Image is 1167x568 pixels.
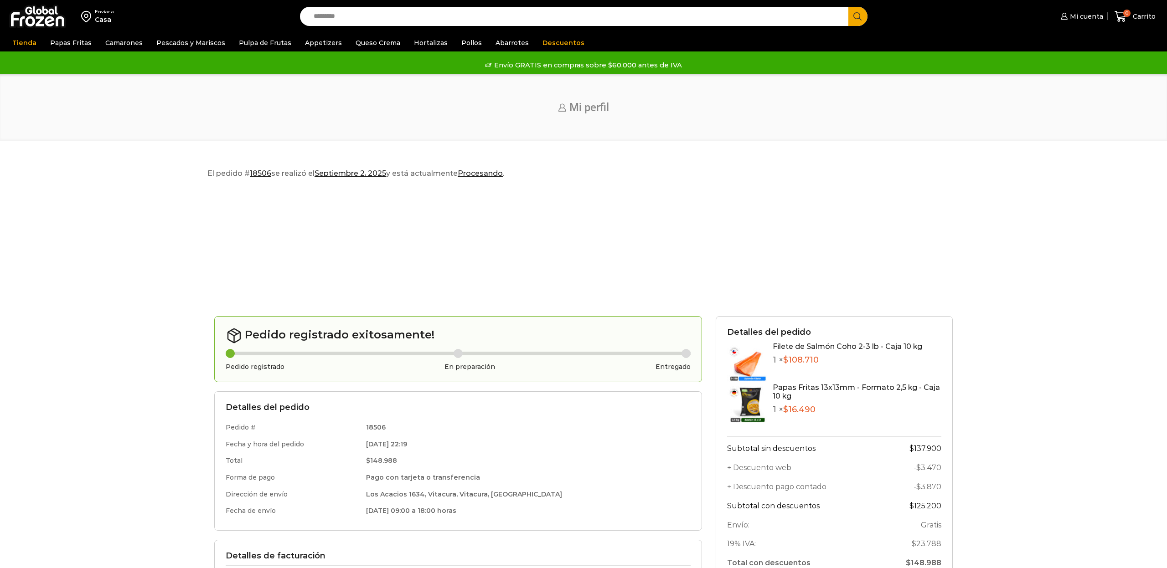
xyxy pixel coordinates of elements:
[444,363,495,371] h3: En preparación
[226,452,361,469] td: Total
[773,355,922,365] p: 1 ×
[8,34,41,51] a: Tienda
[727,436,881,458] th: Subtotal sin descuentos
[351,34,405,51] a: Queso Crema
[226,403,691,413] h3: Detalles del pedido
[458,169,503,178] mark: Procesando
[366,456,370,465] span: $
[226,327,691,344] h2: Pedido registrado exitosamente!
[909,444,941,453] bdi: 137.900
[1059,7,1103,26] a: Mi cuenta
[366,456,397,465] bdi: 148.988
[226,436,361,453] td: Fecha y hora del pedido
[226,363,284,371] h3: Pedido registrado
[727,458,881,477] th: + Descuento web
[881,458,941,477] td: -
[906,558,911,567] span: $
[916,482,921,491] span: $
[46,34,96,51] a: Papas Fritas
[234,34,296,51] a: Pulpa de Frutas
[912,539,916,548] span: $
[361,469,691,486] td: Pago con tarjeta o transferencia
[848,7,868,26] button: Search button
[916,482,941,491] bdi: 3.870
[906,558,941,567] span: 148.988
[727,534,881,553] th: 19% IVA:
[916,463,921,472] span: $
[909,501,914,510] span: $
[81,9,95,24] img: address-field-icon.svg
[1123,10,1131,17] span: 0
[226,417,361,435] td: Pedido #
[457,34,486,51] a: Pollos
[783,404,788,414] span: $
[1131,12,1156,21] span: Carrito
[226,551,691,561] h3: Detalles de facturación
[152,34,230,51] a: Pescados y Mariscos
[916,463,941,472] bdi: 3.470
[361,486,691,503] td: Los Acacios 1634, Vitacura, Vitacura, [GEOGRAPHIC_DATA]
[101,34,147,51] a: Camarones
[773,405,941,415] p: 1 ×
[773,383,940,400] a: Papas Fritas 13x13mm - Formato 2,5 kg - Caja 10 kg
[315,169,386,178] mark: Septiembre 2, 2025
[569,101,609,114] span: Mi perfil
[727,327,941,338] h3: Detalles del pedido
[881,477,941,496] td: -
[783,355,788,365] span: $
[361,502,691,519] td: [DATE] 09:00 a 18:00 horas
[300,34,346,51] a: Appetizers
[207,168,960,179] p: El pedido # se realizó el y está actualmente .
[881,515,941,534] td: Gratis
[1112,6,1158,27] a: 0 Carrito
[909,444,914,453] span: $
[773,342,922,351] a: Filete de Salmón Coho 2-3 lb - Caja 10 kg
[361,417,691,435] td: 18506
[409,34,452,51] a: Hortalizas
[95,9,114,15] div: Enviar a
[909,501,941,510] bdi: 125.200
[95,15,114,24] div: Casa
[226,502,361,519] td: Fecha de envío
[226,469,361,486] td: Forma de pago
[226,486,361,503] td: Dirección de envío
[783,355,819,365] bdi: 108.710
[538,34,589,51] a: Descuentos
[656,363,691,371] h3: Entregado
[727,496,881,515] th: Subtotal con descuentos
[1068,12,1103,21] span: Mi cuenta
[727,477,881,496] th: + Descuento pago contado
[250,169,271,178] mark: 18506
[491,34,533,51] a: Abarrotes
[912,539,941,548] span: 23.788
[361,436,691,453] td: [DATE] 22:19
[783,404,816,414] bdi: 16.490
[727,515,881,534] th: Envío:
